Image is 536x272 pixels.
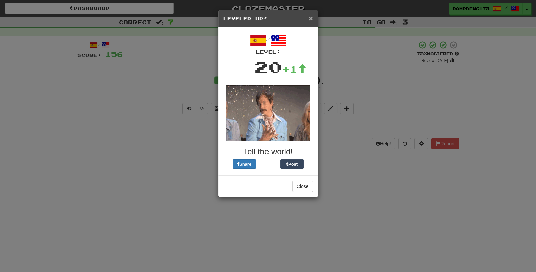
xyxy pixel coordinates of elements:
div: 20 [254,55,282,79]
iframe: X Post Button [256,159,280,169]
div: +1 [282,62,307,76]
div: / [223,32,313,55]
button: Share [233,159,256,169]
img: glitter-d35a814c05fa227b87dd154a45a5cc37aaecd56281fd9d9cd8133c9defbd597c.gif [226,85,310,141]
h5: Leveled Up! [223,15,313,22]
span: × [309,14,313,22]
button: Close [292,181,313,192]
button: Post [280,159,304,169]
h3: Tell the world! [223,147,313,156]
button: Close [309,15,313,22]
div: Level: [223,49,313,55]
